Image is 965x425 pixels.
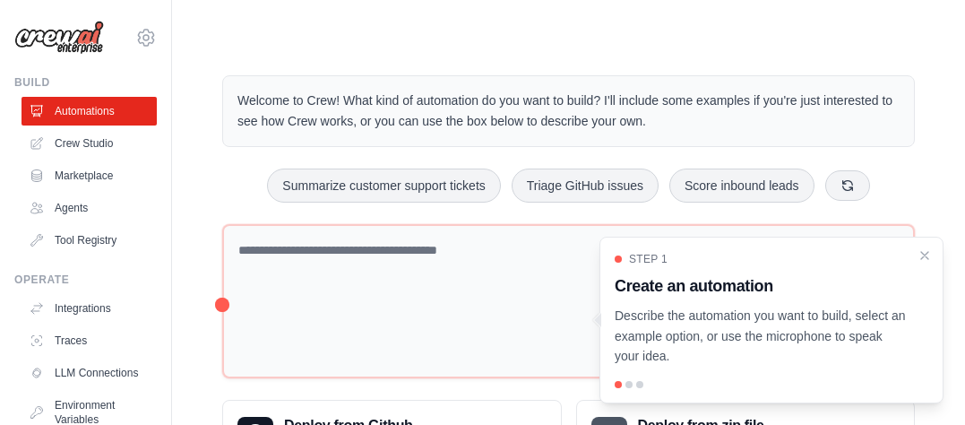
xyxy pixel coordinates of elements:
[22,161,157,190] a: Marketplace
[669,169,814,203] button: Score inbound leads
[629,252,668,266] span: Step 1
[237,91,900,132] p: Welcome to Crew! What kind of automation do you want to build? I'll include some examples if you'...
[14,273,157,287] div: Operate
[918,248,932,263] button: Close walkthrough
[22,97,157,126] a: Automations
[512,169,659,203] button: Triage GitHub issues
[22,194,157,222] a: Agents
[615,273,907,299] h3: Create an automation
[22,226,157,255] a: Tool Registry
[14,75,157,90] div: Build
[22,129,157,158] a: Crew Studio
[22,294,157,323] a: Integrations
[615,306,907,367] p: Describe the automation you want to build, select an example option, or use the microphone to spe...
[14,21,104,55] img: Logo
[22,359,157,387] a: LLM Connections
[22,326,157,355] a: Traces
[267,169,500,203] button: Summarize customer support tickets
